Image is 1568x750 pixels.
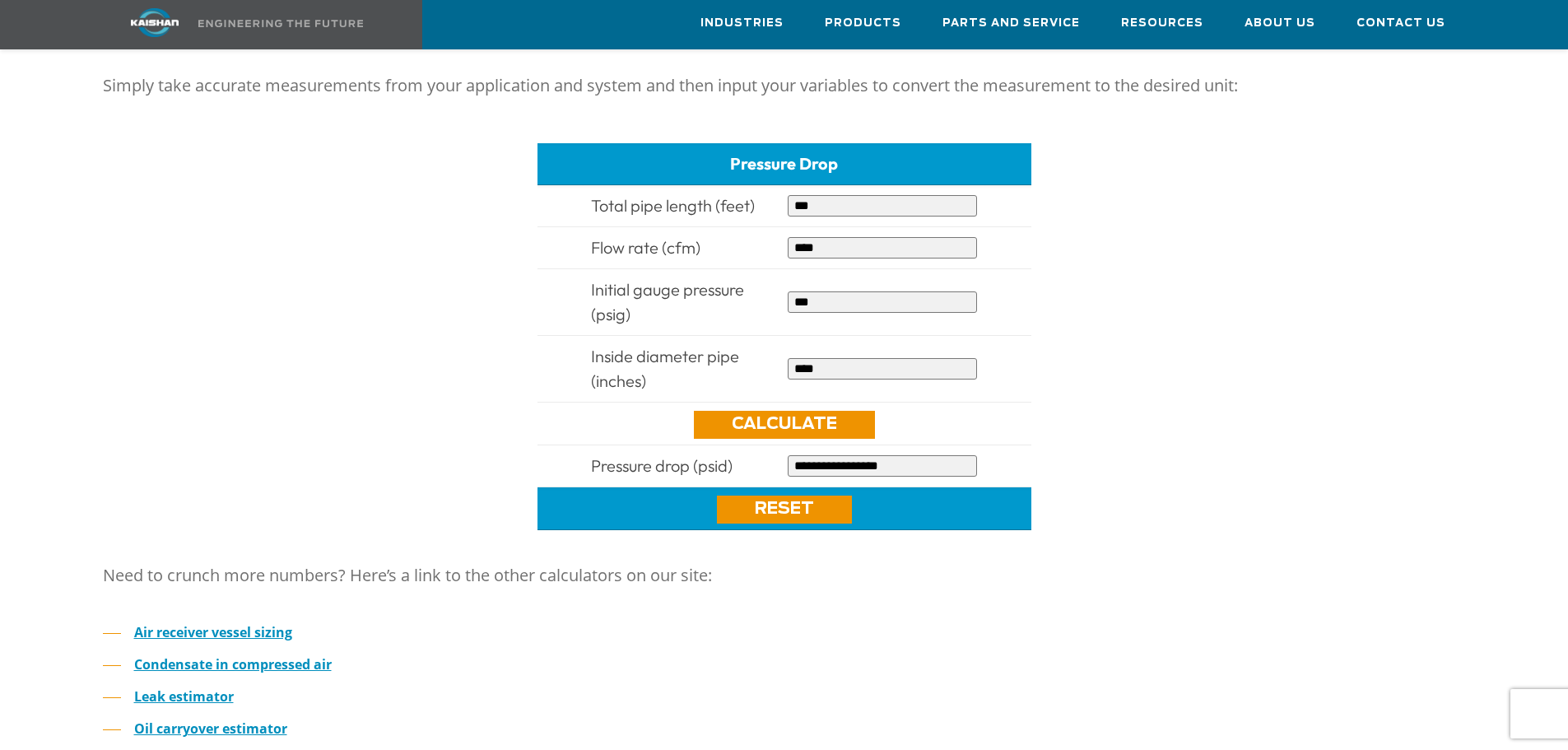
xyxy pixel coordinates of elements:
a: Condensate in compressed air [134,655,332,673]
span: Products [825,14,901,33]
a: Air receiver vessel sizing [134,623,292,641]
a: Contact Us [1356,1,1445,45]
img: Engineering the future [198,20,363,27]
span: Contact Us [1356,14,1445,33]
a: Resources [1121,1,1203,45]
a: Products [825,1,901,45]
a: About Us [1245,1,1315,45]
p: Simply take accurate measurements from your application and system and then input your variables ... [103,69,1466,102]
span: Parts and Service [942,14,1080,33]
h5: Calculator [103,20,1466,57]
span: Industries [700,14,784,33]
span: Inside diameter pipe (inches) [591,346,739,391]
p: Need to crunch more numbers? Here’s a link to the other calculators on our site: [103,559,1466,592]
span: Flow rate (cfm) [591,237,700,258]
a: Parts and Service [942,1,1080,45]
span: Total pipe length (feet) [591,195,755,216]
span: Pressure Drop [730,153,838,174]
a: Industries [700,1,784,45]
img: kaishan logo [93,8,216,37]
span: Resources [1121,14,1203,33]
span: Pressure drop (psid) [591,455,733,476]
span: Initial gauge pressure (psig) [591,279,744,324]
span: About Us [1245,14,1315,33]
a: Oil carryover estimator [134,720,287,738]
a: Reset [717,496,852,524]
a: Leak estimator [134,687,234,706]
a: Calculate [694,411,875,439]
